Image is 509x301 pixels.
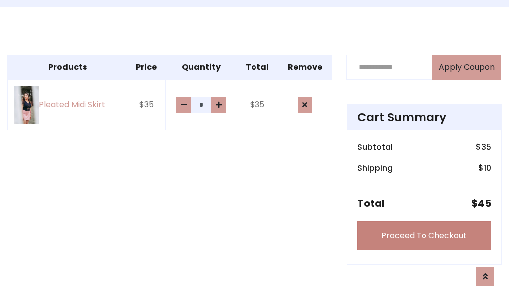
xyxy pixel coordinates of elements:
span: 35 [481,141,491,152]
span: 45 [478,196,491,210]
td: $35 [237,80,278,130]
button: Apply Coupon [432,55,501,80]
h6: $ [478,163,491,173]
h5: $ [471,197,491,209]
th: Price [127,55,166,80]
th: Remove [278,55,332,80]
a: Pleated Midi Skirt [14,86,121,124]
h6: $ [476,142,491,151]
h6: Shipping [357,163,393,173]
span: 10 [484,162,491,174]
h5: Total [357,197,385,209]
th: Quantity [166,55,237,80]
td: $35 [127,80,166,130]
h6: Subtotal [357,142,393,151]
th: Total [237,55,278,80]
th: Products [8,55,127,80]
a: Proceed To Checkout [357,221,491,250]
h4: Cart Summary [357,110,491,124]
